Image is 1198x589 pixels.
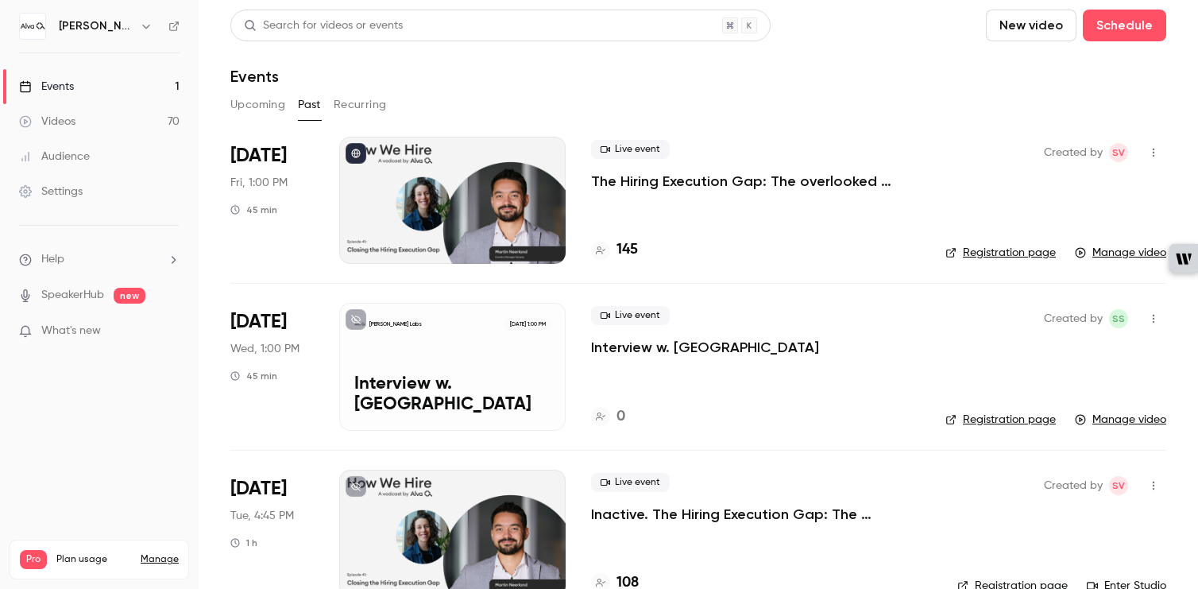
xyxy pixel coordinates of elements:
[591,140,670,159] span: Live event
[230,537,257,549] div: 1 h
[1109,309,1128,328] span: Sophie Steele
[230,137,314,264] div: Jun 13 Fri, 1:00 PM (Europe/Stockholm)
[986,10,1076,41] button: New video
[945,412,1056,428] a: Registration page
[19,251,180,268] li: help-dropdown-opener
[945,245,1056,261] a: Registration page
[59,18,133,34] h6: [PERSON_NAME] Labs
[230,370,277,382] div: 45 min
[616,406,625,428] h4: 0
[19,79,74,95] div: Events
[1075,412,1166,428] a: Manage video
[230,476,287,502] span: [DATE]
[230,92,285,118] button: Upcoming
[591,239,638,261] a: 145
[339,303,566,430] a: Interview w. Scania[PERSON_NAME] Labs[DATE] 1:00 PMInterview w. [GEOGRAPHIC_DATA]
[41,251,64,268] span: Help
[591,505,932,524] a: Inactive. The Hiring Execution Gap: The overlooked challenge holding teams back
[591,338,819,357] a: Interview w. [GEOGRAPHIC_DATA]
[19,184,83,200] div: Settings
[354,374,551,416] p: Interview w. [GEOGRAPHIC_DATA]
[591,406,625,428] a: 0
[591,473,670,492] span: Live event
[1109,476,1128,495] span: Sara Vinell
[230,143,287,169] span: [DATE]
[114,288,145,304] span: new
[616,239,638,261] h4: 145
[230,175,288,191] span: Fri, 1:00 PM
[19,149,90,165] div: Audience
[591,172,920,191] a: The Hiring Execution Gap: The overlooked challenge holding teams back
[1075,245,1166,261] a: Manage video
[141,553,179,566] a: Manage
[230,67,279,86] h1: Events
[1044,309,1103,328] span: Created by
[230,309,287,335] span: [DATE]
[334,92,387,118] button: Recurring
[20,14,45,39] img: Alva Labs
[369,320,422,328] p: [PERSON_NAME] Labs
[1044,143,1103,162] span: Created by
[244,17,403,34] div: Search for videos or events
[56,553,131,566] span: Plan usage
[1112,143,1125,162] span: SV
[591,306,670,325] span: Live event
[1112,309,1125,328] span: SS
[1109,143,1128,162] span: Sara Vinell
[230,508,294,524] span: Tue, 4:45 PM
[19,114,75,130] div: Videos
[230,303,314,430] div: May 14 Wed, 1:00 PM (Europe/Stockholm)
[160,324,180,339] iframe: Noticeable Trigger
[41,287,104,304] a: SpeakerHub
[1112,476,1125,495] span: SV
[1083,10,1166,41] button: Schedule
[230,203,277,216] div: 45 min
[230,341,299,357] span: Wed, 1:00 PM
[1044,476,1103,495] span: Created by
[41,323,101,339] span: What's new
[298,92,321,118] button: Past
[20,550,47,569] span: Pro
[504,319,550,330] span: [DATE] 1:00 PM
